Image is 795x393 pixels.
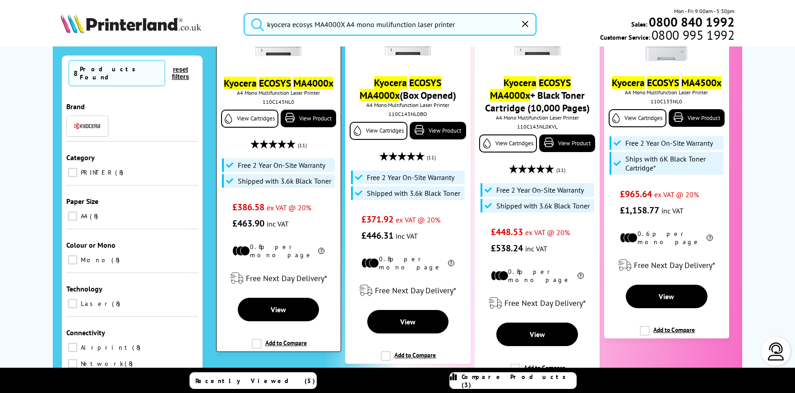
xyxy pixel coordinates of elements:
img: Kyocera [74,123,101,129]
span: inc VAT [267,219,289,228]
span: Free Next Day Delivery* [246,273,327,283]
a: View [626,285,707,308]
span: Ships with 6K Black Toner Cartridge* [625,154,721,172]
span: PRINTER [79,168,114,176]
span: Mono [79,256,111,264]
span: A4 Mono Multifunction Laser Printer [221,89,336,96]
span: Shipped with 3.6k Black Toner [496,201,590,210]
span: Compare Products (3) [462,373,576,389]
mark: ECOSYS [647,76,679,89]
input: Mono 8 [68,255,77,264]
a: Recently Viewed (5) [190,372,317,389]
label: Add to Compare [640,326,695,343]
span: Laser [79,300,111,308]
div: 110C143NL0KVL [481,123,593,130]
span: Free Next Day Delivery* [375,285,456,296]
input: Network 8 [68,359,77,368]
span: ex VAT @ 20% [396,215,440,224]
span: Recently Viewed (5) [195,377,315,385]
img: user-headset-light.svg [767,342,785,361]
span: £1,158.77 [620,204,659,216]
span: View [659,292,674,301]
a: View Product [539,134,595,152]
label: Add to Compare [510,364,565,381]
span: ex VAT @ 20% [267,203,311,212]
span: Shipped with 3.6k Black Toner [238,176,331,185]
div: modal_delivery [350,278,466,303]
label: Add to Compare [381,351,436,368]
span: Colour or Mono [66,240,116,250]
a: Kyocera ECOSYS MA4500x [612,76,721,89]
span: Customer Service: [600,31,735,42]
span: A4 [79,212,89,220]
span: Network [79,360,124,368]
span: Free Next Day Delivery* [504,298,586,308]
span: Free 2 Year On-Site Warranty [496,185,584,194]
span: Free Next Day Delivery* [634,260,715,270]
a: Kyocera ECOSYS MA4000x+ Black Toner Cartridge (10,000 Pages) [485,76,590,114]
mark: ECOSYS [259,77,291,89]
li: 0.8p per mono page [491,268,584,284]
input: A4 8 [68,212,77,221]
div: Products Found [80,65,160,81]
a: Kyocera ECOSYS MA4000x [224,77,333,89]
span: Mon - Fri 9:00am - 5:30pm [674,7,735,15]
div: 110C143NL0BO [352,111,463,117]
mark: Kyocera [374,76,407,89]
a: View [367,310,449,333]
span: A4 Mono Multifunction Laser Printer [609,89,725,96]
li: 0.6p per mono page [620,230,713,246]
span: Brand [66,102,85,111]
span: (11) [298,137,307,154]
span: £448.53 [491,226,523,238]
span: A4 Mono Multifunction Laser Printer [479,114,595,121]
li: 0.8p per mono page [232,243,324,259]
span: Technology [66,284,102,293]
mark: ECOSYS [539,76,571,89]
a: View Product [281,110,336,127]
a: Printerland Logo [60,14,232,35]
input: Laser 8 [68,299,77,308]
mark: ECOSYS [409,76,441,89]
span: Paper Size [66,197,98,206]
div: modal_delivery [479,291,595,316]
span: inc VAT [525,244,547,253]
a: Compare Products (3) [449,372,577,389]
mark: MA4000x [293,77,333,89]
a: View Cartridges [479,134,537,153]
div: modal_delivery [221,266,336,291]
span: inc VAT [661,206,684,215]
mark: Kyocera [612,76,645,89]
button: reset filters [165,65,196,81]
span: ex VAT @ 20% [525,228,570,237]
span: inc VAT [396,231,418,240]
span: Free 2 Year On-Site Warranty [625,139,713,148]
a: 0800 840 1992 [647,18,735,26]
a: View Product [669,109,725,127]
span: Airprint [79,343,131,351]
mark: Kyocera [224,77,257,89]
span: 8 [125,360,135,368]
a: View [496,323,578,346]
span: £463.90 [232,217,264,229]
label: Add to Compare [252,339,307,356]
span: Shipped with 3.6k Black Toner [367,189,460,198]
span: £371.92 [361,213,393,225]
a: View Cartridges [609,109,666,127]
span: (11) [427,149,436,166]
span: 8 [112,300,122,308]
span: (11) [556,162,565,179]
span: 8 [111,256,122,264]
span: £446.31 [361,230,393,241]
a: View [238,298,319,321]
span: View [530,330,545,339]
input: Airprint 8 [68,343,77,352]
mark: MA4500x [681,76,721,89]
b: 0800 840 1992 [649,14,735,30]
span: A4 Mono Multifunction Laser Printer [350,102,466,108]
span: View [400,317,416,326]
a: View Product [410,122,466,139]
span: 0800 995 1992 [650,31,735,39]
span: £965.64 [620,188,652,200]
span: Sales: [631,20,647,28]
